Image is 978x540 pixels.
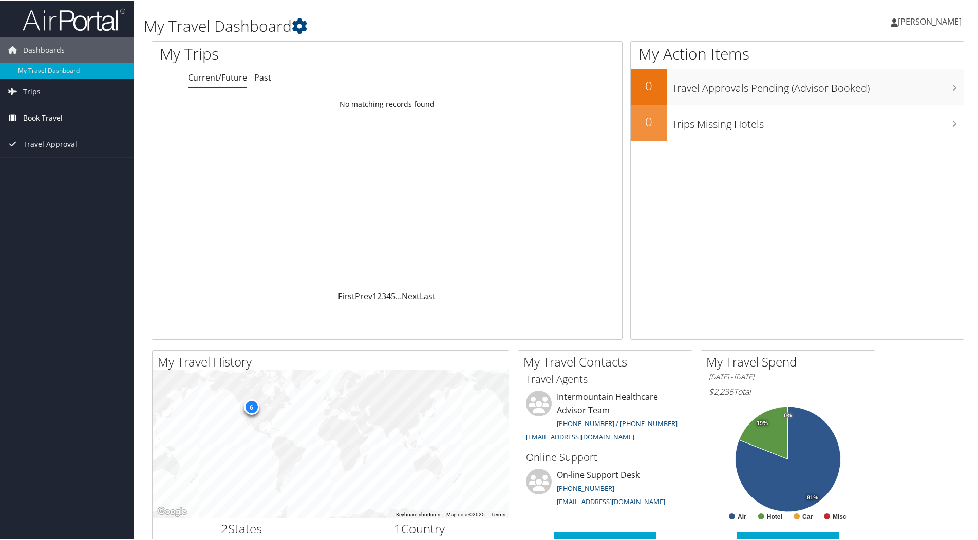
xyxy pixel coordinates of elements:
a: [PHONE_NUMBER] / [PHONE_NUMBER] [557,418,678,427]
td: No matching records found [152,94,622,112]
span: $2,236 [709,385,733,396]
a: [EMAIL_ADDRESS][DOMAIN_NAME] [526,431,634,440]
h3: Travel Agents [526,371,684,385]
span: [PERSON_NAME] [898,15,962,26]
tspan: 19% [757,419,768,426]
h6: Total [709,385,867,396]
button: Keyboard shortcuts [396,510,440,517]
text: Hotel [767,512,782,519]
text: Air [738,512,746,519]
a: Prev [355,290,372,301]
h1: My Trips [160,42,419,64]
h1: My Action Items [631,42,964,64]
span: Travel Approval [23,130,77,156]
span: Book Travel [23,104,63,130]
span: Map data ©2025 [446,511,485,516]
h2: 0 [631,112,667,129]
h3: Online Support [526,449,684,464]
h2: States [160,519,323,536]
div: 6 [243,398,259,413]
h6: [DATE] - [DATE] [709,371,867,381]
span: 1 [394,519,401,536]
a: [EMAIL_ADDRESS][DOMAIN_NAME] [557,496,665,505]
tspan: 0% [784,412,792,418]
a: [PHONE_NUMBER] [557,483,614,492]
a: First [338,290,355,301]
text: Car [802,512,813,519]
a: 5 [391,290,396,301]
a: 1 [372,290,377,301]
a: 2 [377,290,382,301]
span: 2 [221,519,228,536]
li: Intermountain Healthcare Advisor Team [521,390,689,445]
a: Last [420,290,436,301]
h1: My Travel Dashboard [144,14,696,36]
h2: My Travel Spend [706,352,875,370]
a: 0Travel Approvals Pending (Advisor Booked) [631,68,964,104]
img: airportal-logo.png [23,7,125,31]
a: Open this area in Google Maps (opens a new window) [155,504,189,517]
text: Misc [833,512,847,519]
a: Current/Future [188,71,247,82]
img: Google [155,504,189,517]
a: Past [254,71,271,82]
h2: My Travel History [158,352,509,370]
a: Next [402,290,420,301]
h2: Country [338,519,501,536]
h2: 0 [631,76,667,93]
tspan: 81% [807,494,818,500]
a: 4 [386,290,391,301]
h3: Trips Missing Hotels [672,111,964,130]
h3: Travel Approvals Pending (Advisor Booked) [672,75,964,94]
span: … [396,290,402,301]
h2: My Travel Contacts [523,352,692,370]
a: Terms [491,511,505,516]
span: Trips [23,78,41,104]
span: Dashboards [23,36,65,62]
a: 0Trips Missing Hotels [631,104,964,140]
a: [PERSON_NAME] [891,5,972,36]
a: 3 [382,290,386,301]
li: On-line Support Desk [521,468,689,510]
